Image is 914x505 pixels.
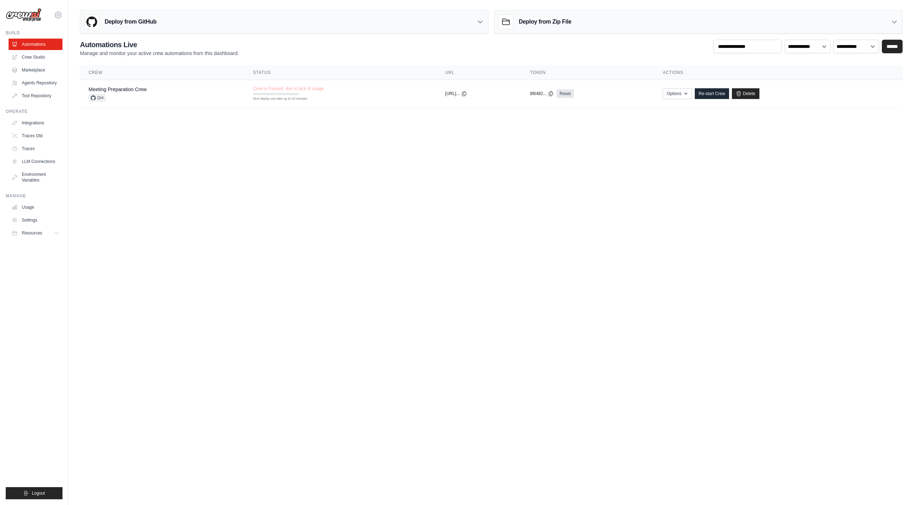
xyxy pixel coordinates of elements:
[9,227,62,239] button: Resources
[253,86,324,91] span: Crew is Paused, due to lack of usage
[9,51,62,63] a: Crew Studio
[9,130,62,142] a: Traces Old
[6,109,62,114] div: Operate
[32,490,45,496] span: Logout
[80,40,239,50] h2: Automations Live
[9,202,62,213] a: Usage
[557,89,573,98] a: Reset
[105,18,156,26] h3: Deploy from GitHub
[85,15,99,29] img: GitHub Logo
[6,8,41,22] img: Logo
[522,65,654,80] th: Token
[695,88,729,99] a: Re-start Crew
[245,65,437,80] th: Status
[654,65,903,80] th: Actions
[519,18,571,26] h3: Deploy from Zip File
[9,156,62,167] a: LLM Connections
[9,64,62,76] a: Marketplace
[9,169,62,186] a: Environment Variables
[9,77,62,89] a: Agents Repository
[9,90,62,102] a: Tool Repository
[80,65,245,80] th: Crew
[9,117,62,129] a: Integrations
[6,487,62,499] button: Logout
[89,94,106,102] span: GH
[6,193,62,199] div: Manage
[9,214,62,226] a: Settings
[253,96,299,102] div: First deploy can take up to 10 minutes
[80,50,239,57] p: Manage and monitor your active crew automations from this dashboard.
[9,39,62,50] a: Automations
[530,91,554,96] button: 8f6482...
[732,88,759,99] a: Delete
[437,65,522,80] th: URL
[22,230,42,236] span: Resources
[663,88,692,99] button: Options
[6,30,62,36] div: Build
[89,86,147,92] a: Meeting Preparation Crew
[9,143,62,154] a: Traces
